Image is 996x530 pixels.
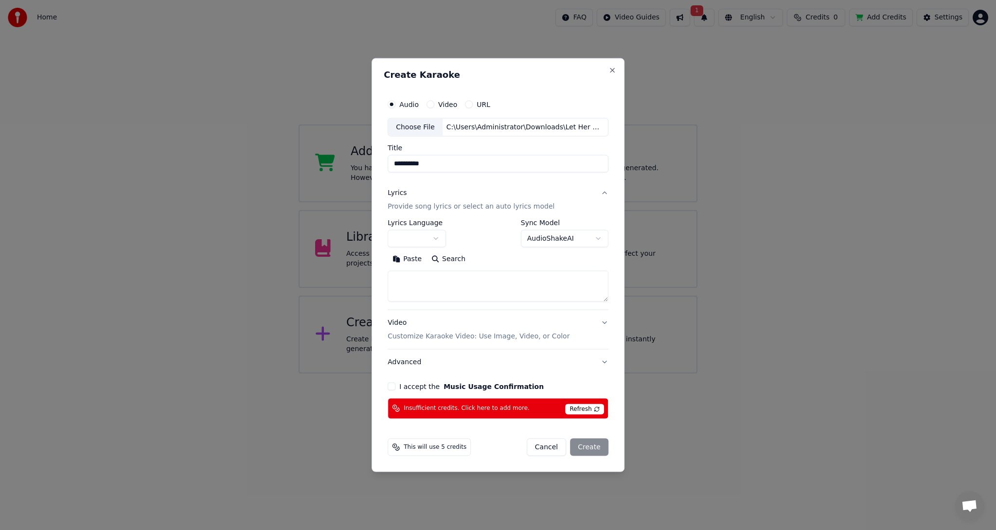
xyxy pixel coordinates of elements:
[427,251,470,267] button: Search
[388,202,554,212] p: Provide song lyrics or select an auto lyrics model
[388,219,446,226] label: Lyrics Language
[443,123,608,132] div: C:\Users\Administrator\Downloads\Let Her Go.mp3
[388,188,407,198] div: Lyrics
[388,251,427,267] button: Paste
[388,318,569,341] div: Video
[388,310,608,349] button: VideoCustomize Karaoke Video: Use Image, Video, or Color
[384,71,612,79] h2: Create Karaoke
[438,101,457,108] label: Video
[388,349,608,374] button: Advanced
[477,101,490,108] label: URL
[388,219,608,310] div: LyricsProvide song lyrics or select an auto lyrics model
[399,383,544,389] label: I accept the
[404,443,466,451] span: This will use 5 credits
[399,101,419,108] label: Audio
[404,405,530,412] span: Insufficient credits. Click here to add more.
[388,180,608,219] button: LyricsProvide song lyrics or select an auto lyrics model
[388,119,443,136] div: Choose File
[388,331,569,341] p: Customize Karaoke Video: Use Image, Video, or Color
[388,144,608,151] label: Title
[521,219,608,226] label: Sync Model
[444,383,544,389] button: I accept the
[527,438,566,456] button: Cancel
[565,404,604,414] span: Refresh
